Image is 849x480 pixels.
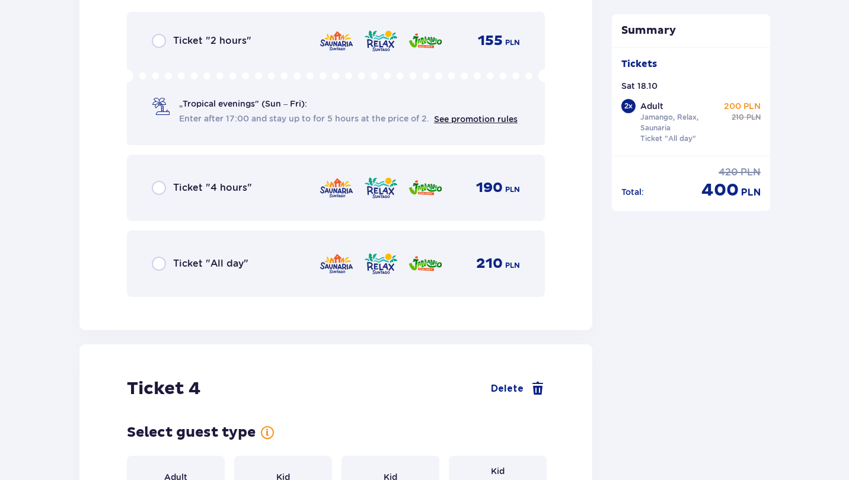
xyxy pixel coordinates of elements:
span: Delete [491,382,524,395]
img: Jamango [408,251,443,276]
p: Sat 18.10 [621,80,658,92]
p: 200 PLN [724,100,761,112]
span: Ticket "2 hours" [173,34,251,47]
img: Saunaria [319,251,354,276]
p: Jamango, Relax, Saunaria [640,112,722,133]
span: 400 [701,179,739,201]
span: Enter after 17:00 and stay up to for 5 hours at the price of 2. [179,113,429,124]
span: Kid [491,465,505,477]
h3: Select guest type [127,424,256,441]
span: PLN [746,112,761,123]
span: „Tropical evenings" (Sun – Fri): [179,98,307,110]
span: PLN [505,184,520,195]
p: Tickets [621,57,657,71]
span: 210 [476,255,503,273]
img: Saunaria [319,175,354,200]
span: 155 [478,32,503,50]
img: Saunaria [319,28,354,53]
span: 210 [732,112,744,123]
p: Adult [640,100,663,112]
p: Total : [621,186,644,198]
p: Summary [612,24,771,38]
img: Relax [363,175,398,200]
span: PLN [505,37,520,48]
span: 190 [476,179,503,197]
img: Jamango [408,28,443,53]
span: PLN [741,166,761,179]
a: Delete [491,382,545,396]
span: PLN [505,260,520,271]
img: Jamango [408,175,443,200]
div: 2 x [621,99,636,113]
span: Ticket "All day" [173,257,248,270]
img: Relax [363,28,398,53]
a: See promotion rules [434,114,518,124]
p: Ticket "All day" [640,133,696,144]
img: Relax [363,251,398,276]
span: PLN [741,186,761,199]
span: Ticket "4 hours" [173,181,252,194]
span: 420 [719,166,738,179]
h2: Ticket 4 [127,377,201,400]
